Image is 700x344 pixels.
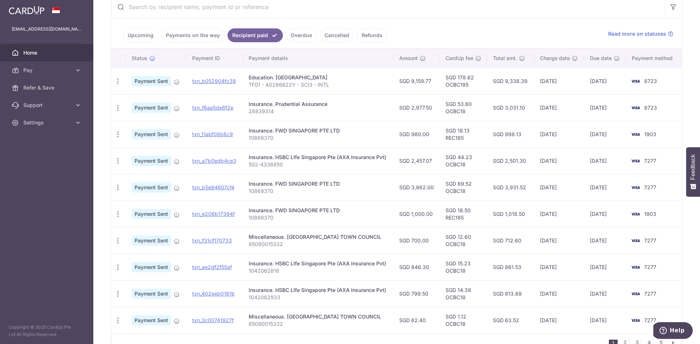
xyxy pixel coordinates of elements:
td: SGD 18.13 REC185 [440,121,487,147]
td: [DATE] [584,121,626,147]
a: txn_3c00741927f [192,317,234,323]
div: Insurance. HSBC LIfe Singapore Pte (AXA Insurance Pvt) [249,260,388,267]
span: Status [132,55,147,62]
a: txn_402eeb0161b [192,290,235,297]
td: SGD 3,862.00 [393,174,440,201]
span: Due date [590,55,612,62]
span: Payment Sent [132,289,171,299]
td: SGD 813.89 [487,280,534,307]
a: txn_f6aa5de6f2e [192,104,233,111]
td: [DATE] [584,280,626,307]
span: Payment Sent [132,236,171,246]
td: SGD 14.39 OCBC18 [440,280,487,307]
span: Settings [23,119,71,126]
img: Bank Card [628,236,643,245]
td: SGD 1,000.00 [393,201,440,227]
p: 10869370 [249,214,388,221]
img: Bank Card [628,316,643,325]
span: Payment Sent [132,315,171,325]
a: txn_f31cf170733 [192,237,232,244]
span: 7277 [644,237,656,244]
div: Insurance. Prudential Assurance [249,100,388,108]
span: 7277 [644,158,656,164]
td: [DATE] [534,280,584,307]
span: 8723 [644,104,657,111]
iframe: Opens a widget where you can find more information [653,322,693,340]
span: Payment Sent [132,209,171,219]
img: Bank Card [628,263,643,272]
div: Insurance. FWD SINGAPORE PTE LTD [249,127,388,134]
td: [DATE] [584,227,626,254]
span: 7277 [644,290,656,297]
span: 7277 [644,184,656,190]
div: Insurance. HSBC LIfe Singapore Pte (AXA Insurance Pvt) [249,286,388,294]
span: Feedback [690,154,696,180]
th: Payment method [626,49,682,68]
th: Payment details [243,49,394,68]
td: SGD 9,159.77 [393,68,440,94]
td: SGD 69.52 OCBC18 [440,174,487,201]
img: CardUp [9,6,44,15]
td: SGD 712.60 [487,227,534,254]
td: [DATE] [584,68,626,94]
div: Insurance. FWD SINGAPORE PTE LTD [249,207,388,214]
span: Payment Sent [132,262,171,272]
td: SGD 63.52 [487,307,534,333]
td: SGD 799.50 [393,280,440,307]
span: 1903 [644,211,656,217]
td: SGD 178.62 OCBC195 [440,68,487,94]
span: Total amt. [493,55,517,62]
span: Charge date [540,55,570,62]
td: [DATE] [584,94,626,121]
span: Read more on statuses [608,30,666,37]
a: txn_e206b17394f [192,211,235,217]
td: SGD 3,931.52 [487,174,534,201]
td: SGD 62.40 [393,307,440,333]
span: Pay [23,67,71,74]
td: SGD 846.30 [393,254,440,280]
td: SGD 2,977.50 [393,94,440,121]
button: Feedback - Show survey [686,147,700,197]
td: [DATE] [534,254,584,280]
span: Payment Sent [132,156,171,166]
td: SGD 18.50 REC185 [440,201,487,227]
a: Refunds [357,28,387,42]
p: 85090015332 [249,320,388,328]
td: [DATE] [534,307,584,333]
a: txn_ee2df2f55af [192,264,232,270]
td: [DATE] [534,68,584,94]
span: Support [23,102,71,109]
span: 8723 [644,78,657,84]
td: [DATE] [534,227,584,254]
a: Upcoming [123,28,158,42]
a: txn_b052904fc39 [192,78,236,84]
td: [DATE] [584,254,626,280]
img: Bank Card [628,210,643,218]
a: Read more on statuses [608,30,673,37]
img: Bank Card [628,289,643,298]
div: Insurance. FWD SINGAPORE PTE LTD [249,180,388,187]
td: SGD 9,338.39 [487,68,534,94]
p: 1042062933 [249,294,388,301]
td: SGD 1.12 OCBC18 [440,307,487,333]
span: 7277 [644,264,656,270]
div: Education. [GEOGRAPHIC_DATA] [249,74,388,81]
span: Payment Sent [132,76,171,86]
img: Bank Card [628,157,643,165]
td: [DATE] [584,201,626,227]
td: SGD 2,501.30 [487,147,534,174]
a: Recipient paid [227,28,283,42]
td: SGD 1,018.50 [487,201,534,227]
div: Miscellaneous. [GEOGRAPHIC_DATA] TOWN COUNCIL [249,313,388,320]
td: [DATE] [584,147,626,174]
p: 10869370 [249,134,388,142]
td: [DATE] [534,94,584,121]
td: [DATE] [534,174,584,201]
td: SGD 980.00 [393,121,440,147]
span: Payment Sent [132,182,171,193]
td: SGD 700.00 [393,227,440,254]
a: txn_b5e84807cf4 [192,184,234,190]
p: 85090015332 [249,241,388,248]
td: [DATE] [584,307,626,333]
